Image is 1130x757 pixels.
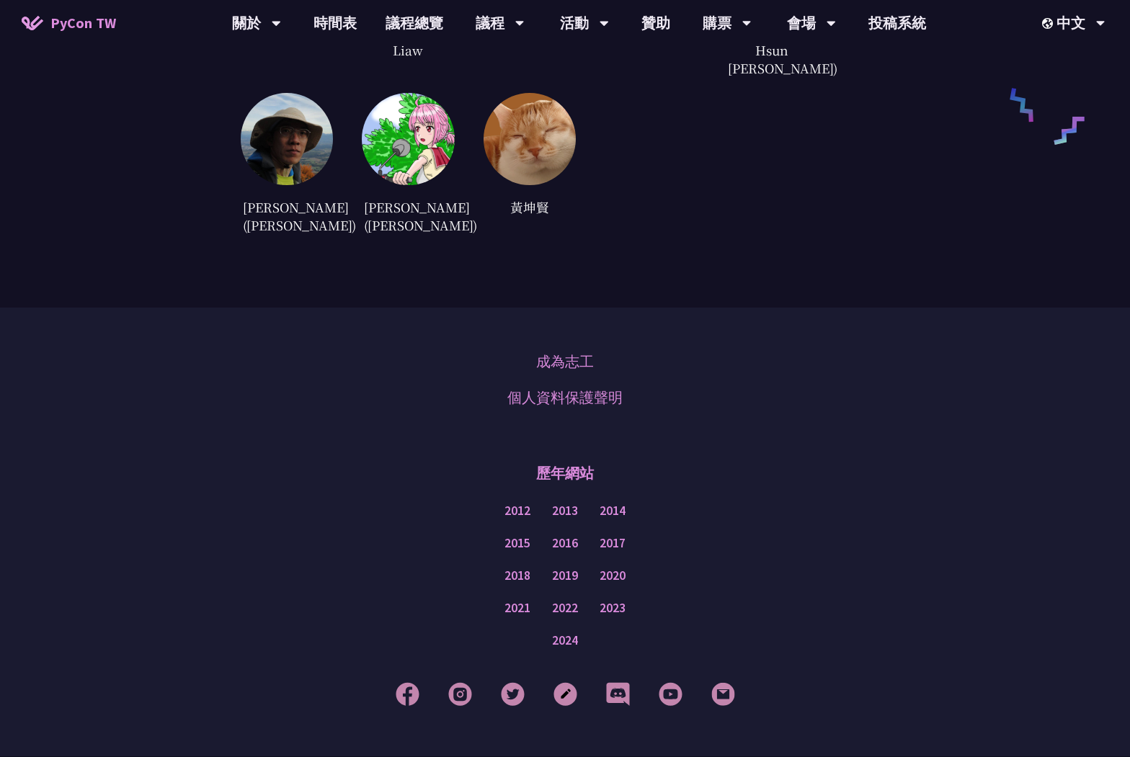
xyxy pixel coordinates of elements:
img: Blog Footer Icon [553,682,577,706]
img: Home icon of PyCon TW 2025 [22,16,43,30]
div: 黃坤賢 [484,196,576,218]
a: 2023 [600,599,626,617]
img: YouTube Footer Icon [659,682,682,706]
img: Email Footer Icon [711,682,735,706]
a: 2017 [600,534,626,552]
span: PyCon TW [50,12,116,34]
div: [PERSON_NAME]([PERSON_NAME]) [362,196,454,236]
a: 2024 [552,632,578,650]
img: Instagram Footer Icon [448,682,472,706]
a: 2022 [552,599,578,617]
a: 2014 [600,502,626,520]
img: Twitter Footer Icon [501,682,525,706]
a: 2019 [552,567,578,585]
img: 761e049ec1edd5d40c9073b5ed8731ef.jpg [362,93,454,185]
img: Facebook Footer Icon [396,682,419,706]
a: 2016 [552,534,578,552]
div: [PERSON_NAME] ([PERSON_NAME]) [241,196,333,236]
img: Locale Icon [1042,18,1056,29]
a: 2018 [504,567,530,585]
a: 2012 [504,502,530,520]
a: 2020 [600,567,626,585]
a: 2021 [504,599,530,617]
img: 33cae1ec12c9fa3a44a108271202f9f1.jpg [241,93,333,185]
a: PyCon TW [7,5,130,41]
img: default.0dba411.jpg [484,93,576,185]
a: 成為志工 [536,351,594,372]
a: 2015 [504,534,530,552]
img: Discord Footer Icon [606,682,630,706]
p: 歷年網站 [536,452,594,495]
a: 個人資料保護聲明 [507,387,623,408]
a: 2013 [552,502,578,520]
